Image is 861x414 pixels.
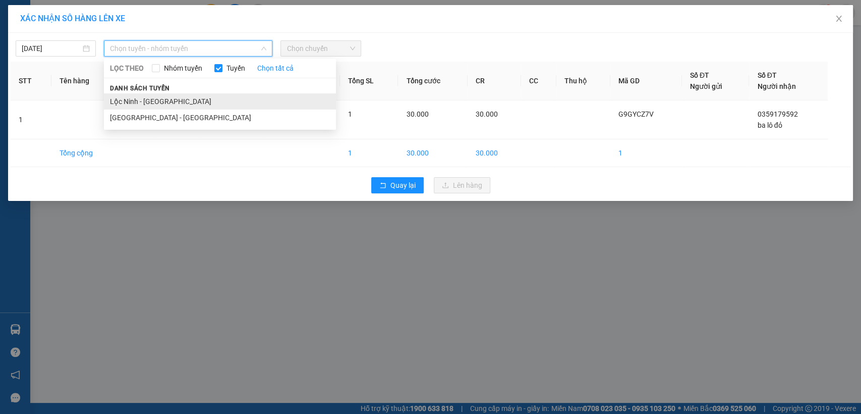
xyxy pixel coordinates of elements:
span: close [835,15,843,23]
span: Danh sách tuyến [104,84,176,93]
td: 30.000 [398,139,468,167]
span: 30.000 [476,110,498,118]
th: Tổng cước [398,62,468,100]
span: down [261,45,267,51]
button: rollbackQuay lại [371,177,424,193]
span: Người gửi [690,82,722,90]
td: 1 [610,139,682,167]
span: Người nhận [757,82,795,90]
th: Mã GD [610,62,682,100]
button: Close [825,5,853,33]
span: 30.000 [406,110,428,118]
th: STT [11,62,51,100]
input: 13/10/2025 [22,43,81,54]
span: Số ĐT [690,71,709,79]
span: 0359179592 [757,110,797,118]
span: Chọn chuyến [286,41,355,56]
td: 30.000 [468,139,521,167]
th: CR [468,62,521,100]
span: 1 [348,110,352,118]
span: Nhóm tuyến [160,63,206,74]
td: 1 [340,139,398,167]
span: rollback [379,182,386,190]
span: Chọn tuyến - nhóm tuyến [110,41,266,56]
th: CC [521,62,556,100]
a: Chọn tất cả [257,63,294,74]
td: 1 [11,100,51,139]
li: Lộc Ninh - [GEOGRAPHIC_DATA] [104,93,336,110]
th: Thu hộ [556,62,610,100]
span: Quay lại [390,180,416,191]
li: [GEOGRAPHIC_DATA] - [GEOGRAPHIC_DATA] [104,110,336,126]
span: LỌC THEO [110,63,144,74]
th: Tổng SL [340,62,398,100]
span: Tuyến [222,63,249,74]
button: uploadLên hàng [434,177,490,193]
span: ba lô đỏ [757,121,782,129]
span: XÁC NHẬN SỐ HÀNG LÊN XE [20,14,125,23]
span: G9GYCZ7V [618,110,654,118]
th: Tên hàng [51,62,120,100]
span: Số ĐT [757,71,776,79]
td: Tổng cộng [51,139,120,167]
